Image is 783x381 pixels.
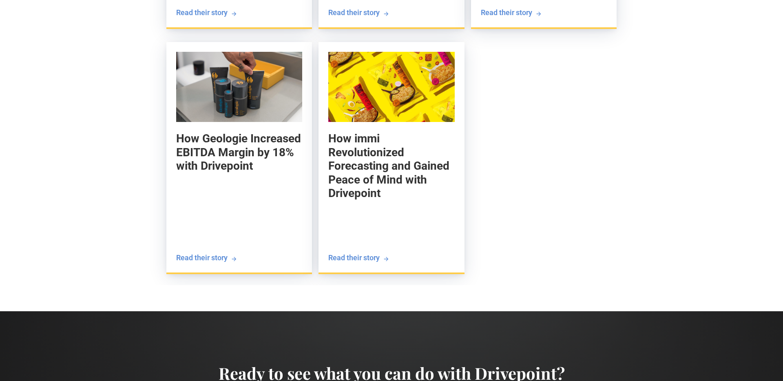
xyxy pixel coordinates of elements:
[328,52,454,122] img: How immi Revolutionized Forecasting and Gained Peace of Mind with Drivepoint
[636,277,783,381] iframe: Chat Widget
[176,52,302,122] img: How Geologie Increased EBITDA Margin by 18% with Drivepoint
[176,132,302,173] h5: How Geologie Increased EBITDA Margin by 18% with Drivepoint
[328,253,380,263] div: Read their story
[319,42,464,274] a: How immi Revolutionized Forecasting and Gained Peace of Mind with DrivepointHow immi Revolutioniz...
[328,7,380,18] div: Read their story
[328,132,454,200] h5: How immi Revolutionized Forecasting and Gained Peace of Mind with Drivepoint
[166,42,312,274] a: How Geologie Increased EBITDA Margin by 18% with DrivepointHow Geologie Increased EBITDA Margin b...
[176,7,228,18] div: Read their story
[176,253,228,263] div: Read their story
[481,7,532,18] div: Read their story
